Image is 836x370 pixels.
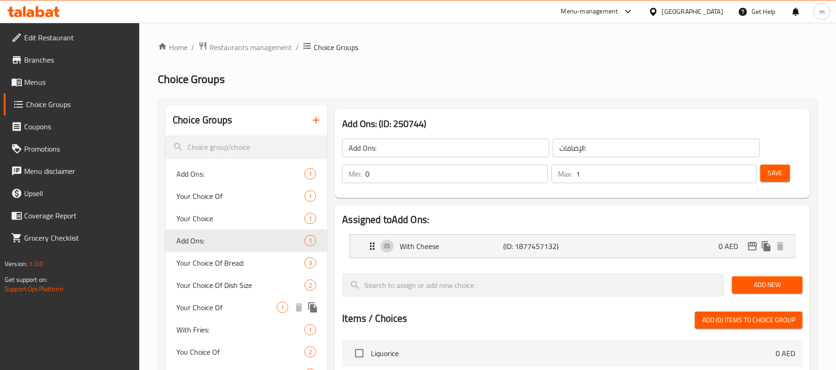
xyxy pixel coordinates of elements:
[176,324,305,335] span: With Fries:
[165,341,327,363] div: You Choice Of2
[773,239,787,253] button: delete
[165,185,327,207] div: Your Choice Of1
[305,192,316,201] span: 1
[342,116,803,131] h3: Add Ons: (ID: 250744)
[24,121,132,132] span: Coupons
[768,167,783,179] span: Save
[158,41,817,53] nav: breadcrumb
[209,42,292,53] span: Restaurants management
[176,213,305,224] span: Your Choice
[296,42,299,53] li: /
[24,188,132,199] span: Upsell
[819,6,825,17] span: m
[5,258,27,270] span: Version:
[292,300,306,314] button: delete
[165,296,327,319] div: Your Choice Of1deleteduplicate
[349,168,362,179] p: Min:
[760,165,790,182] button: Save
[305,168,316,179] div: Choices
[158,69,225,89] span: Choice Groups
[198,41,292,53] a: Restaurants management
[662,6,723,17] div: [GEOGRAPHIC_DATA]
[5,283,64,295] a: Support.OpsPlatform
[24,54,132,65] span: Branches
[4,71,140,93] a: Menus
[24,143,132,154] span: Promotions
[305,191,316,202] div: Choices
[305,235,316,246] div: Choices
[176,235,305,246] span: Add Ons:
[173,113,232,127] h2: Choice Groups
[561,6,618,17] div: Menu-management
[745,239,759,253] button: edit
[165,135,327,159] input: search
[342,213,803,227] h2: Assigned to Add Ons:
[26,99,132,110] span: Choice Groups
[277,302,288,313] div: Choices
[305,348,316,357] span: 2
[305,170,316,179] span: 1
[158,42,188,53] a: Home
[4,182,140,204] a: Upsell
[4,93,140,115] a: Choice Groups
[176,280,305,291] span: Your Choice Of Dish Size
[24,232,132,243] span: Grocery Checklist
[759,239,773,253] button: duplicate
[24,32,132,43] span: Edit Restaurant
[350,235,795,258] div: Expand
[165,230,327,252] div: Add Ons:1
[24,210,132,221] span: Coverage Report
[305,281,316,290] span: 2
[176,302,277,313] span: Your Choice Of
[305,236,316,245] span: 1
[5,274,47,286] span: Get support on:
[314,42,358,53] span: Choice Groups
[305,259,316,268] span: 3
[176,257,305,268] span: Your Choice Of Bread:
[776,348,795,359] p: 0 AED
[4,115,140,138] a: Coupons
[277,303,288,312] span: 1
[732,276,803,293] button: Add New
[165,274,327,296] div: Your Choice Of Dish Size2
[191,42,194,53] li: /
[305,324,316,335] div: Choices
[719,241,745,252] p: 0 AED
[4,49,140,71] a: Branches
[350,344,369,363] span: Select choice
[305,280,316,291] div: Choices
[305,214,316,223] span: 1
[305,257,316,268] div: Choices
[305,325,316,334] span: 1
[342,230,803,262] li: Expand
[176,168,305,179] span: Add Ons:
[400,241,503,252] p: With Cheese
[504,241,573,252] p: (ID: 1877457132)
[342,273,725,297] input: search
[4,160,140,182] a: Menu disclaimer
[29,258,43,270] span: 1.0.0
[4,138,140,160] a: Promotions
[176,346,305,357] span: You Choice Of
[306,300,320,314] button: duplicate
[695,312,803,329] button: Add (0) items to choice group
[4,204,140,227] a: Coverage Report
[165,207,327,230] div: Your Choice1
[4,26,140,49] a: Edit Restaurant
[165,163,327,185] div: Add Ons:1
[24,166,132,177] span: Menu disclaimer
[739,279,795,291] span: Add New
[4,227,140,249] a: Grocery Checklist
[558,168,572,179] p: Max:
[702,314,795,326] span: Add (0) items to choice group
[24,77,132,88] span: Menus
[371,348,776,359] span: Liquorice
[305,213,316,224] div: Choices
[342,312,407,325] h2: Items / Choices
[165,319,327,341] div: With Fries:1
[165,252,327,274] div: Your Choice Of Bread:3
[305,346,316,357] div: Choices
[176,191,305,202] span: Your Choice Of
